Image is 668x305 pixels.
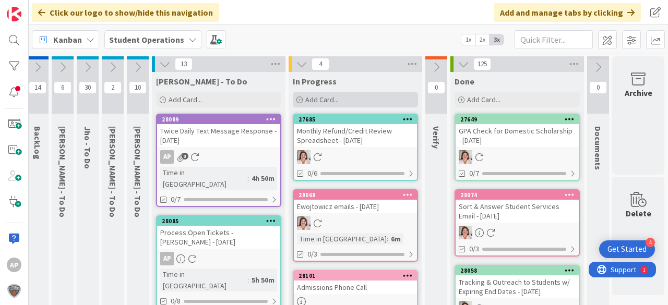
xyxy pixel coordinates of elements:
[247,173,249,184] span: :
[456,190,579,223] div: 28074Sort & Answer Student Services Email - [DATE]
[294,190,417,213] div: 28068Ewojtowicz emails - [DATE]
[460,116,579,123] div: 27649
[294,271,417,294] div: 28101Admissions Phone Call
[157,115,280,147] div: 28089Twice Daily Text Message Response - [DATE]
[490,34,504,45] span: 3x
[157,124,280,147] div: Twice Daily Text Message Response - [DATE]
[460,267,579,274] div: 28058
[79,81,97,94] span: 30
[456,150,579,164] div: EW
[460,191,579,199] div: 28074
[32,126,43,160] span: BackLog
[589,81,607,94] span: 0
[162,116,280,123] div: 28089
[32,3,219,22] div: Click our logo to show/hide this navigation
[175,58,193,70] span: 13
[162,217,280,225] div: 28085
[293,114,418,181] a: 27685Monthly Refund/Credit Review Spreadsheet - [DATE]EW0/6
[57,126,68,217] span: Emilie - To Do
[431,126,442,149] span: Verify
[456,115,579,147] div: 27649GPA Check for Domestic Scholarship - [DATE]
[456,266,579,298] div: 28058Tracking & Outreach to Students w/ Expiring End Dates - [DATE]
[625,87,652,99] div: Archive
[171,194,181,205] span: 0/7
[387,233,388,245] span: :
[294,115,417,147] div: 27685Monthly Refund/Credit Review Spreadsheet - [DATE]
[467,95,500,104] span: Add Card...
[160,150,174,164] div: AP
[157,115,280,124] div: 28089
[160,252,174,265] div: AP
[22,2,47,14] span: Support
[297,216,311,230] img: EW
[299,191,417,199] div: 28068
[456,266,579,275] div: 28058
[473,58,491,70] span: 125
[82,126,93,169] span: Jho - To Do
[29,81,46,94] span: 14
[456,275,579,298] div: Tracking & Outreach to Students w/ Expiring End Dates - [DATE]
[247,274,249,286] span: :
[104,81,122,94] span: 2
[456,124,579,147] div: GPA Check for Domestic Scholarship - [DATE]
[607,244,647,254] div: Get Started
[157,226,280,249] div: Process Open Tickets - [PERSON_NAME] - [DATE]
[133,126,143,217] span: Eric - To Do
[388,233,403,245] div: 6m
[157,150,280,164] div: AP
[455,76,474,87] span: Done
[299,272,417,279] div: 28101
[54,4,57,13] div: 1
[109,34,184,45] b: Student Operations
[626,207,651,219] div: Delete
[593,126,603,170] span: Documents
[156,76,247,87] span: Amanda - To Do
[459,150,472,164] img: EW
[307,249,317,260] span: 0/3
[7,7,21,21] img: Visit kanbanzone.com
[646,238,655,247] div: 4
[182,153,188,160] span: 3
[294,280,417,294] div: Admissions Phone Call
[160,269,247,291] div: Time in [GEOGRAPHIC_DATA]
[7,258,21,272] div: AP
[475,34,490,45] span: 2x
[297,150,311,164] img: EW
[7,284,21,298] img: avatar
[599,240,655,258] div: Open Get Started checklist, remaining modules: 4
[461,34,475,45] span: 1x
[249,173,277,184] div: 4h 50m
[294,200,417,213] div: Ewojtowicz emails - [DATE]
[294,115,417,124] div: 27685
[515,30,593,49] input: Quick Filter...
[293,189,418,262] a: 28068Ewojtowicz emails - [DATE]EWTime in [GEOGRAPHIC_DATA]:6m0/3
[108,126,118,217] span: Zaida - To Do
[160,167,247,190] div: Time in [GEOGRAPHIC_DATA]
[469,243,479,254] span: 0/3
[307,168,317,179] span: 0/6
[157,252,280,265] div: AP
[305,95,339,104] span: Add Card...
[455,114,580,181] a: 27649GPA Check for Domestic Scholarship - [DATE]EW0/7
[53,33,82,46] span: Kanban
[427,81,445,94] span: 0
[456,200,579,223] div: Sort & Answer Student Services Email - [DATE]
[494,3,641,22] div: Add and manage tabs by clicking
[129,81,147,94] span: 10
[294,190,417,200] div: 28068
[312,58,329,70] span: 4
[294,271,417,280] div: 28101
[297,233,387,245] div: Time in [GEOGRAPHIC_DATA]
[156,114,281,207] a: 28089Twice Daily Text Message Response - [DATE]APTime in [GEOGRAPHIC_DATA]:4h 50m0/7
[293,76,337,87] span: In Progress
[455,189,580,257] a: 28074Sort & Answer Student Services Email - [DATE]EW0/3
[249,274,277,286] div: 5h 50m
[294,150,417,164] div: EW
[294,216,417,230] div: EW
[456,115,579,124] div: 27649
[54,81,71,94] span: 6
[294,124,417,147] div: Monthly Refund/Credit Review Spreadsheet - [DATE]
[299,116,417,123] div: 27685
[459,226,472,239] img: EW
[456,226,579,239] div: EW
